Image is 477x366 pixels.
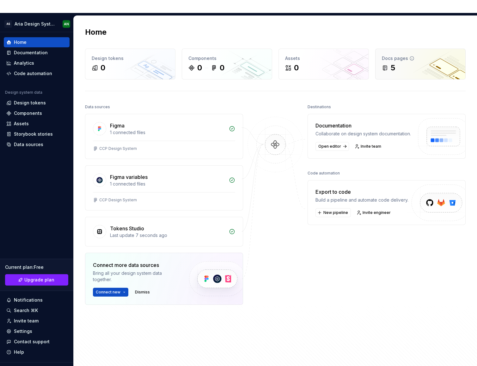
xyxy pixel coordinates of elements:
[14,318,39,324] div: Invite team
[24,277,54,283] span: Upgrade plan
[101,63,105,73] div: 0
[85,27,107,37] h2: Home
[92,55,169,62] div: Design tokens
[382,55,459,62] div: Docs pages
[14,100,46,106] div: Design tokens
[93,270,178,283] div: Bring all your design system data together.
[132,288,153,297] button: Dismiss
[110,173,148,181] div: Figma variables
[4,58,70,68] a: Analytics
[99,146,137,151] div: CCP Design System
[1,17,72,31] button: ASAria Design SystemAN
[135,290,150,295] span: Dismiss
[318,144,341,149] span: Open editor
[110,122,125,129] div: Figma
[308,103,331,111] div: Destinations
[14,121,29,127] div: Assets
[323,210,348,215] span: New pipeline
[5,90,42,95] div: Design system data
[85,49,175,80] a: Design tokens0
[4,20,12,28] div: AS
[375,49,466,80] a: Docs pages5
[4,295,70,305] button: Notifications
[220,63,224,73] div: 0
[110,232,225,239] div: Last update 7 seconds ago
[14,70,52,77] div: Code automation
[85,103,110,111] div: Data sources
[285,55,362,62] div: Assets
[14,131,53,137] div: Storybook stories
[4,119,70,129] a: Assets
[361,144,381,149] span: Invite team
[315,131,411,137] div: Collaborate on design system documentation.
[4,98,70,108] a: Design tokens
[315,208,351,217] button: New pipeline
[14,339,50,345] div: Contact support
[15,21,55,27] div: Aria Design System
[4,347,70,357] button: Help
[308,169,340,178] div: Code automation
[14,141,43,148] div: Data sources
[14,110,42,116] div: Components
[188,55,266,62] div: Components
[85,165,243,210] a: Figma variables1 connected filesCCP Design System
[14,328,32,334] div: Settings
[14,60,34,66] div: Analytics
[110,129,225,136] div: 1 connected files
[14,307,38,314] div: Search ⌘K
[4,68,70,79] a: Code automation
[294,63,299,73] div: 0
[278,49,369,80] a: Assets0
[363,210,391,215] span: Invite engineer
[4,316,70,326] a: Invite team
[14,50,48,56] div: Documentation
[110,181,225,187] div: 1 connected files
[4,305,70,316] button: Search ⌘K
[315,188,408,196] div: Export to code
[93,288,128,297] button: Connect new
[96,290,120,295] span: Connect new
[4,129,70,139] a: Storybook stories
[182,49,272,80] a: Components00
[353,142,384,151] a: Invite team
[85,217,243,246] a: Tokens StudioLast update 7 seconds ago
[5,264,68,270] div: Current plan : Free
[4,326,70,336] a: Settings
[5,274,68,286] a: Upgrade plan
[4,139,70,150] a: Data sources
[4,37,70,47] a: Home
[99,198,137,203] div: CCP Design System
[315,142,349,151] a: Open editor
[315,197,408,203] div: Build a pipeline and automate code delivery.
[4,48,70,58] a: Documentation
[14,297,43,303] div: Notifications
[315,122,411,129] div: Documentation
[391,63,395,73] div: 5
[110,225,144,232] div: Tokens Studio
[85,114,243,159] a: Figma1 connected filesCCP Design System
[355,208,394,217] a: Invite engineer
[64,21,69,27] div: AN
[4,337,70,347] button: Contact support
[14,349,24,355] div: Help
[197,63,202,73] div: 0
[14,39,27,45] div: Home
[93,261,178,269] div: Connect more data sources
[4,108,70,118] a: Components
